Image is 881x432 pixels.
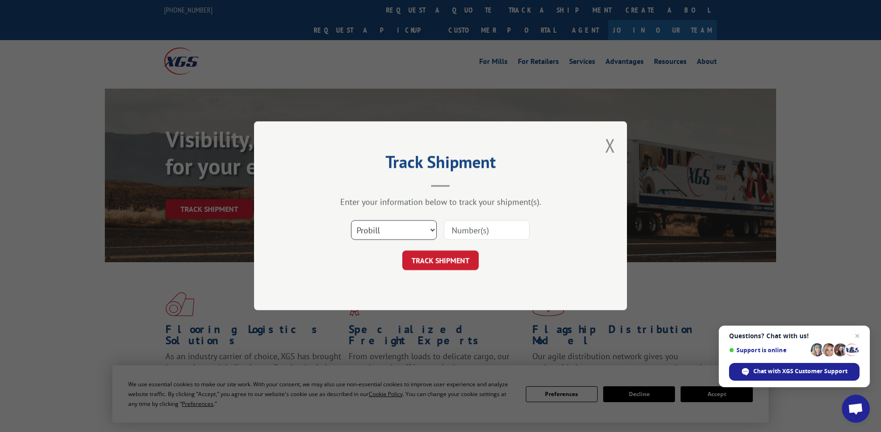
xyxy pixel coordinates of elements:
[301,155,580,173] h2: Track Shipment
[444,221,530,240] input: Number(s)
[402,251,479,271] button: TRACK SHIPMENT
[729,347,807,354] span: Support is online
[842,395,870,423] div: Open chat
[753,367,847,376] span: Chat with XGS Customer Support
[729,332,860,340] span: Questions? Chat with us!
[605,133,615,158] button: Close modal
[301,197,580,208] div: Enter your information below to track your shipment(s).
[852,330,863,341] span: Close chat
[729,363,860,381] div: Chat with XGS Customer Support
